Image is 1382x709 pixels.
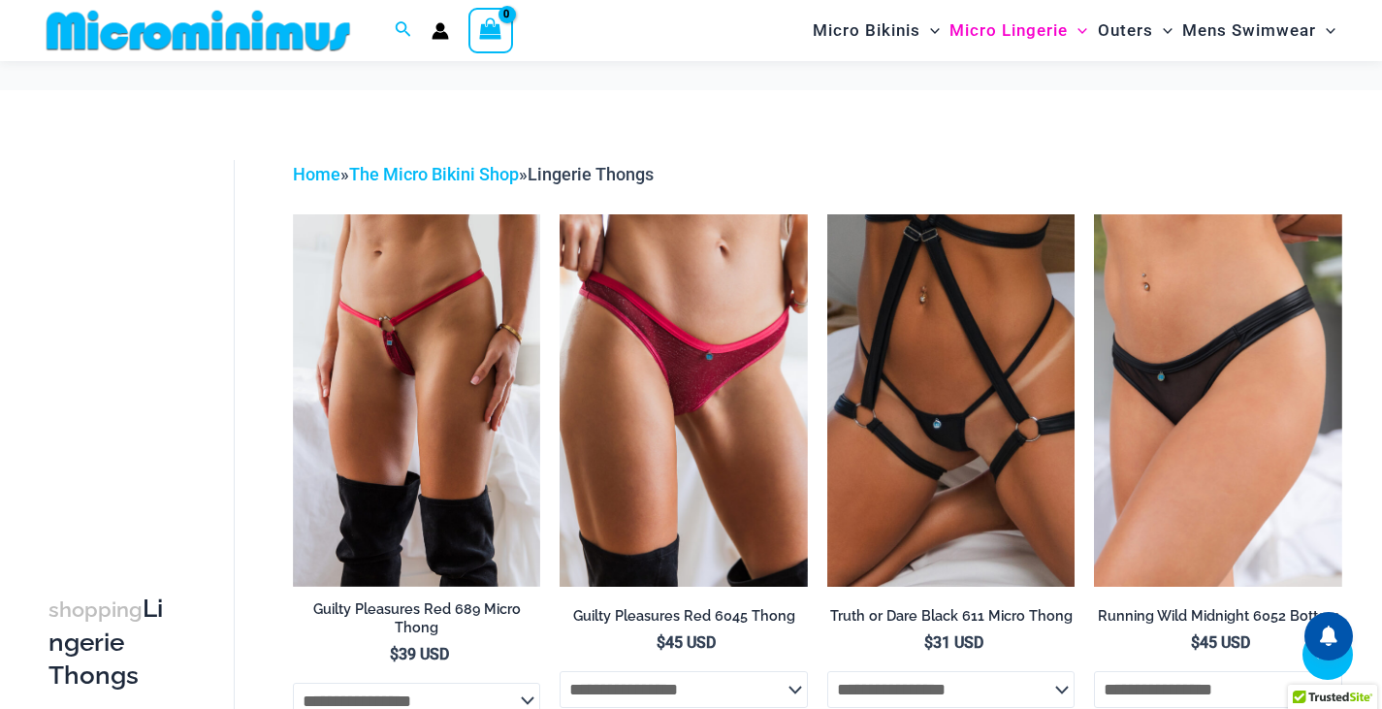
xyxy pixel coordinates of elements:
[293,164,340,184] a: Home
[293,164,654,184] span: » »
[1177,6,1340,55] a: Mens SwimwearMenu ToggleMenu Toggle
[827,607,1076,632] a: Truth or Dare Black 611 Micro Thong
[1094,214,1342,586] a: Running Wild Midnight 6052 Bottom 01Running Wild Midnight 1052 Top 6052 Bottom 05Running Wild Mid...
[293,600,541,636] h2: Guilty Pleasures Red 689 Micro Thong
[1094,214,1342,586] img: Running Wild Midnight 6052 Bottom 01
[805,3,1343,58] nav: Site Navigation
[827,214,1076,586] a: Truth or Dare Black Micro 02Truth or Dare Black 1905 Bodysuit 611 Micro 12Truth or Dare Black 190...
[349,164,519,184] a: The Micro Bikini Shop
[560,214,808,586] a: Guilty Pleasures Red 6045 Thong 01Guilty Pleasures Red 6045 Thong 02Guilty Pleasures Red 6045 Tho...
[293,214,541,586] a: Guilty Pleasures Red 689 Micro 01Guilty Pleasures Red 689 Micro 02Guilty Pleasures Red 689 Micro 02
[1191,633,1250,652] bdi: 45 USD
[945,6,1092,55] a: Micro LingerieMenu ToggleMenu Toggle
[657,633,665,652] span: $
[1191,633,1200,652] span: $
[293,214,541,586] img: Guilty Pleasures Red 689 Micro 01
[808,6,945,55] a: Micro BikinisMenu ToggleMenu Toggle
[390,645,399,663] span: $
[1094,607,1342,632] a: Running Wild Midnight 6052 Bottom
[1093,6,1177,55] a: OutersMenu ToggleMenu Toggle
[827,214,1076,586] img: Truth or Dare Black Micro 02
[949,6,1068,55] span: Micro Lingerie
[48,597,143,622] span: shopping
[1068,6,1087,55] span: Menu Toggle
[390,645,449,663] bdi: 39 USD
[48,145,223,532] iframe: TrustedSite Certified
[924,633,933,652] span: $
[1094,607,1342,626] h2: Running Wild Midnight 6052 Bottom
[468,8,513,52] a: View Shopping Cart, empty
[827,607,1076,626] h2: Truth or Dare Black 611 Micro Thong
[528,164,654,184] span: Lingerie Thongs
[1316,6,1335,55] span: Menu Toggle
[560,607,808,626] h2: Guilty Pleasures Red 6045 Thong
[48,593,166,692] h3: Lingerie Thongs
[813,6,920,55] span: Micro Bikinis
[920,6,940,55] span: Menu Toggle
[560,214,808,586] img: Guilty Pleasures Red 6045 Thong 01
[39,9,358,52] img: MM SHOP LOGO FLAT
[924,633,983,652] bdi: 31 USD
[293,600,541,644] a: Guilty Pleasures Red 689 Micro Thong
[1098,6,1153,55] span: Outers
[560,607,808,632] a: Guilty Pleasures Red 6045 Thong
[657,633,716,652] bdi: 45 USD
[1182,6,1316,55] span: Mens Swimwear
[432,22,449,40] a: Account icon link
[395,18,412,43] a: Search icon link
[1153,6,1173,55] span: Menu Toggle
